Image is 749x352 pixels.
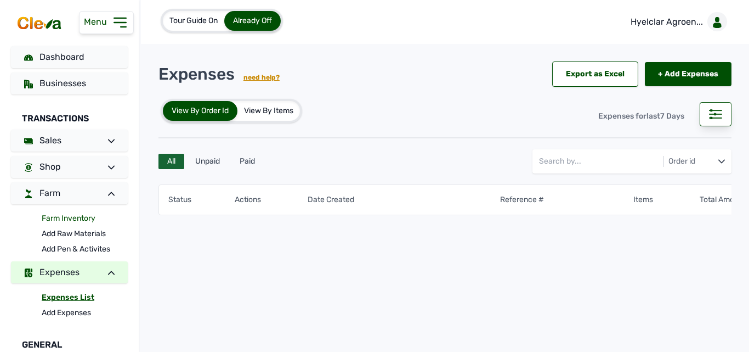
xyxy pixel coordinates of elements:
[237,101,300,121] div: View By Items
[589,104,693,128] div: Expenses for 7 Days
[552,62,638,87] div: Export as Excel
[39,267,80,277] span: Expenses
[234,194,300,206] th: Actions
[11,130,128,152] a: Sales
[11,156,128,178] a: Shop
[84,16,111,27] span: Menu
[231,154,264,169] div: Paid
[622,7,731,37] a: Hyelclar Agroen...
[646,111,660,121] span: last
[186,154,229,169] div: Unpaid
[158,64,280,84] div: Expenses
[633,194,699,206] th: Items
[307,194,500,206] th: Date Created
[645,62,731,86] a: + Add Expenses
[39,161,61,172] span: Shop
[169,16,218,25] span: Tour Guide On
[39,188,60,198] span: Farm
[539,149,697,174] input: Search by...
[631,15,703,29] p: Hyelclar Agroen...
[11,99,128,130] div: Transactions
[500,194,632,206] th: Reference #
[11,46,128,68] a: Dashboard
[163,101,237,121] div: View By Order Id
[666,156,697,167] div: Order id
[42,290,128,305] a: Expenses List
[42,305,128,321] a: Add Expenses
[168,194,234,206] th: Status
[158,154,184,169] div: All
[39,135,61,146] span: Sales
[39,78,86,88] span: Businesses
[42,226,128,242] a: Add Raw Materials
[243,74,280,81] a: need help?
[42,211,128,226] a: Farm Inventory
[11,182,128,204] a: Farm
[42,242,128,257] a: Add Pen & Activites
[15,15,64,31] img: cleva_logo.png
[39,52,84,62] span: Dashboard
[233,16,272,25] span: Already Off
[11,72,128,94] a: Businesses
[11,261,128,283] a: Expenses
